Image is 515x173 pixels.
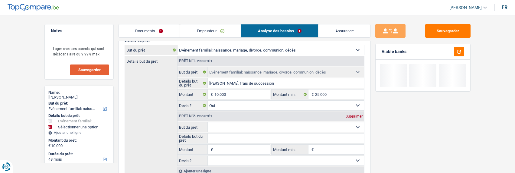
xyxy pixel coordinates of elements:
[180,24,241,37] a: Emprunteur
[48,95,110,100] div: [PERSON_NAME]
[178,59,214,63] div: Prêt n°1
[308,145,315,154] span: €
[125,56,177,63] label: Détails but du prêt
[70,64,109,75] button: Sauvegarder
[48,131,110,135] div: Ajouter une ligne
[178,101,208,110] label: Devis ?
[445,3,487,13] a: [PERSON_NAME]
[48,138,109,143] label: Montant du prêt:
[344,115,364,118] div: Supprimer
[48,143,51,148] span: €
[208,90,214,99] span: €
[272,145,308,154] label: Montant min.
[208,145,214,154] span: €
[382,49,406,54] div: Viable banks
[178,156,208,165] label: Devis ?
[48,90,110,95] div: Name:
[119,24,180,37] a: Documents
[425,24,471,38] button: Sauvegarder
[48,152,109,156] label: Durée du prêt:
[178,134,208,143] label: Détails but du prêt
[178,67,208,77] label: But du prêt
[272,90,308,99] label: Montant min.
[195,115,212,118] span: - Priorité 2
[318,24,370,37] a: Assurance
[8,4,59,11] img: TopCompare Logo
[51,28,107,33] h5: Notes
[178,145,208,154] label: Montant
[502,5,507,10] div: fr
[48,113,110,118] div: Détails but du prêt
[449,5,482,10] span: [PERSON_NAME]
[178,78,208,88] label: Détails but du prêt
[308,90,315,99] span: €
[178,114,214,118] div: Prêt n°2
[125,45,178,55] label: But du prêt
[48,101,109,106] label: But du prêt:
[195,59,212,63] span: - Priorité 1
[241,24,318,37] a: Analyse des besoins
[178,122,208,132] label: But du prêt
[178,90,208,99] label: Montant
[78,68,101,72] span: Sauvegarder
